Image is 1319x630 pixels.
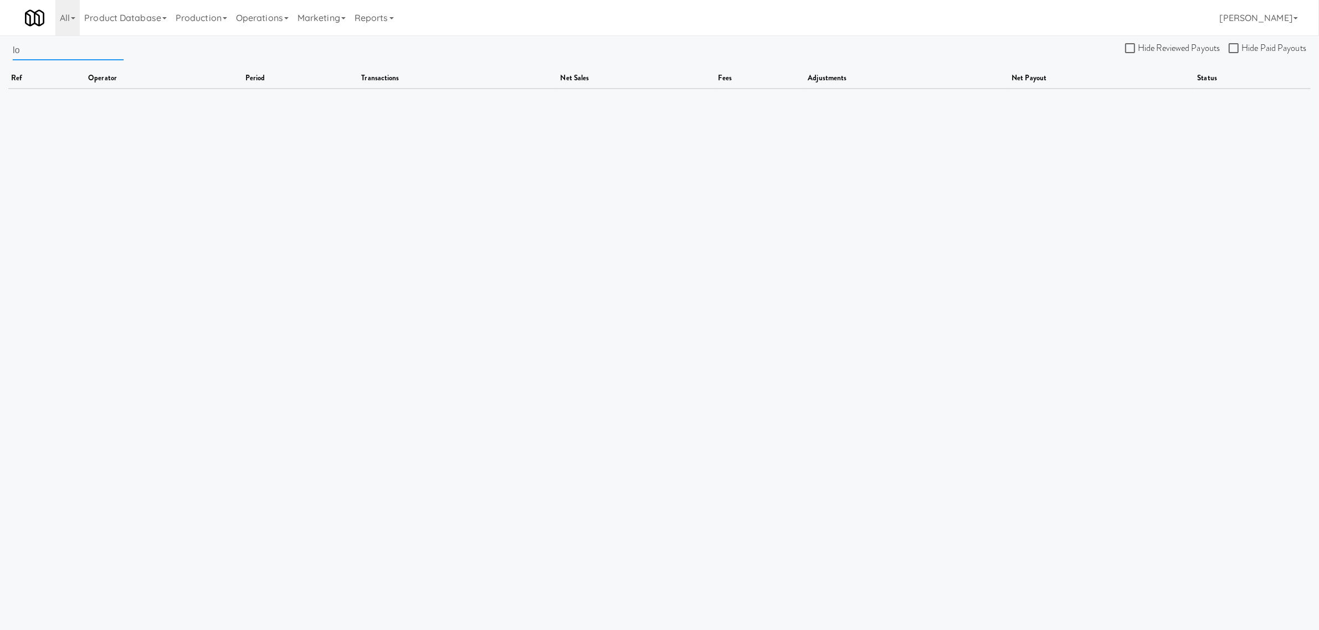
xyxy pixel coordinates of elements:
label: Hide Paid Payouts [1229,40,1306,56]
img: Micromart [25,8,44,28]
th: status [1195,69,1311,89]
input: Hide Paid Payouts [1229,44,1241,53]
th: net sales [558,69,715,89]
th: transactions [358,69,557,89]
input: Search by operator [13,40,124,60]
th: operator [85,69,243,89]
th: period [243,69,358,89]
label: Hide Reviewed Payouts [1125,40,1220,56]
th: ref [8,69,85,89]
input: Hide Reviewed Payouts [1125,44,1138,53]
th: net payout [1009,69,1194,89]
th: adjustments [805,69,1009,89]
th: fees [715,69,805,89]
